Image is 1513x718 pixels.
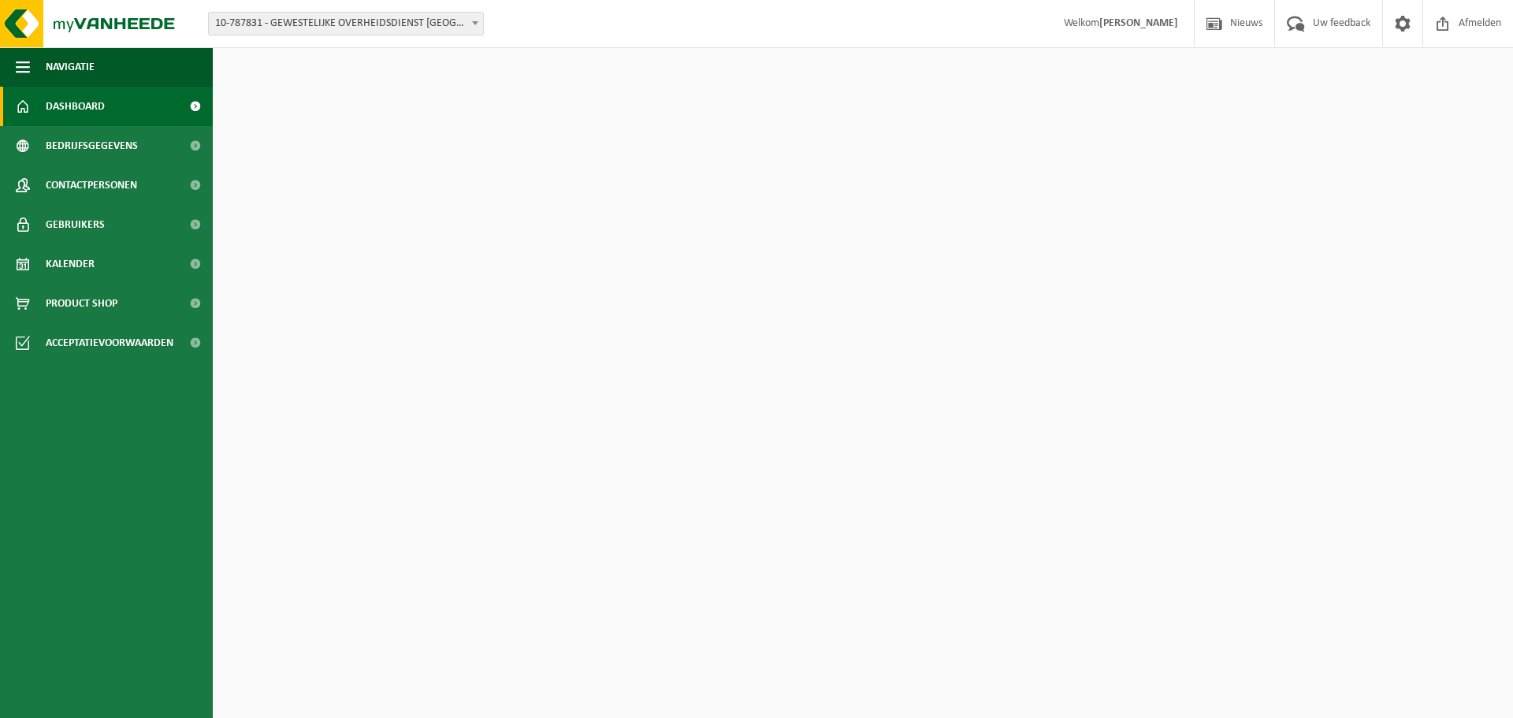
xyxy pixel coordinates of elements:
[46,323,173,363] span: Acceptatievoorwaarden
[208,12,484,35] span: 10-787831 - GEWESTELIJKE OVERHEIDSDIENST BRUSSEL (BRUCEFO) - ANDERLECHT
[1099,17,1178,29] strong: [PERSON_NAME]
[209,13,483,35] span: 10-787831 - GEWESTELIJKE OVERHEIDSDIENST BRUSSEL (BRUCEFO) - ANDERLECHT
[46,205,105,244] span: Gebruikers
[46,284,117,323] span: Product Shop
[46,47,95,87] span: Navigatie
[46,244,95,284] span: Kalender
[46,166,137,205] span: Contactpersonen
[46,87,105,126] span: Dashboard
[46,126,138,166] span: Bedrijfsgegevens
